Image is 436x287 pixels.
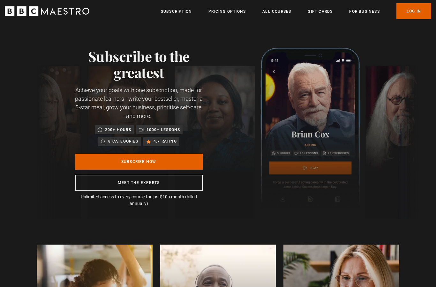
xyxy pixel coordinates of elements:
[396,3,431,19] a: Log In
[262,8,291,15] a: All Courses
[161,8,192,15] a: Subscription
[75,48,203,81] h1: Subscribe to the greatest
[105,127,131,133] p: 200+ hours
[308,8,333,15] a: Gift Cards
[349,8,380,15] a: For business
[5,6,89,16] svg: BBC Maestro
[154,138,177,144] p: 4.7 rating
[108,138,138,144] p: 8 categories
[147,127,180,133] p: 1000+ lessons
[75,175,203,191] a: Meet the experts
[161,3,431,19] nav: Primary
[75,194,203,207] p: Unlimited access to every course for just a month (billed annually)
[75,154,203,170] a: Subscribe Now
[75,86,203,120] p: Achieve your goals with one subscription, made for passionate learners - write your bestseller, m...
[160,194,168,199] span: $10
[208,8,246,15] a: Pricing Options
